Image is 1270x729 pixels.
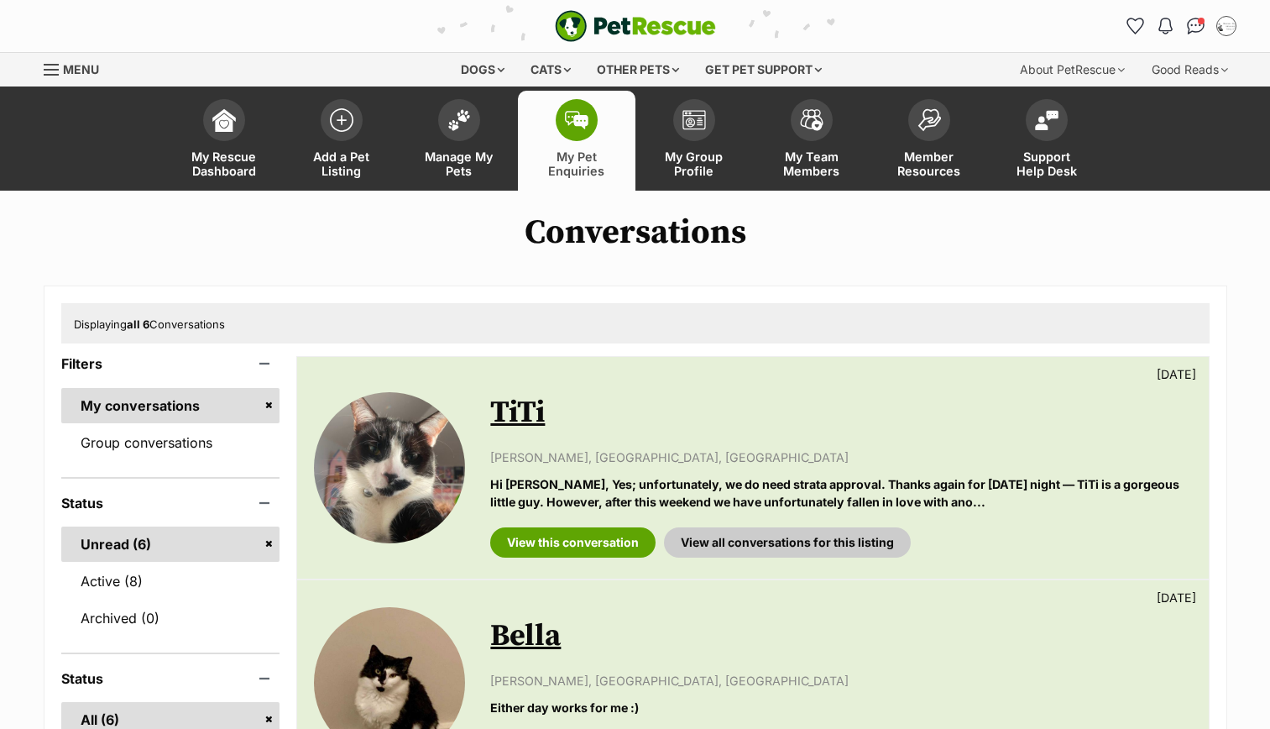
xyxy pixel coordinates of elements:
p: [DATE] [1157,365,1196,383]
a: Archived (0) [61,601,280,636]
img: chat-41dd97257d64d25036548639549fe6c8038ab92f7586957e7f3b1b290dea8141.svg [1187,18,1205,34]
header: Status [61,671,280,686]
p: [PERSON_NAME], [GEOGRAPHIC_DATA], [GEOGRAPHIC_DATA] [490,448,1191,466]
span: My Rescue Dashboard [186,149,262,178]
img: logo-e224e6f780fb5917bec1dbf3a21bbac754714ae5b6737aabdf751b685950b380.svg [555,10,716,42]
a: My Pet Enquiries [518,91,635,191]
div: Get pet support [693,53,834,87]
ul: Account quick links [1122,13,1240,39]
div: Good Reads [1140,53,1240,87]
a: View this conversation [490,527,656,558]
img: manage-my-pets-icon-02211641906a0b7f246fdf0571729dbe1e7629f14944591b6c1af311fb30b64b.svg [447,109,471,131]
div: Other pets [585,53,691,87]
a: Bella [490,617,561,655]
span: Manage My Pets [421,149,497,178]
a: Unread (6) [61,527,280,562]
a: Add a Pet Listing [283,91,400,191]
strong: all 6 [127,317,149,331]
p: [PERSON_NAME], [GEOGRAPHIC_DATA], [GEOGRAPHIC_DATA] [490,672,1191,690]
a: Manage My Pets [400,91,518,191]
p: [DATE] [1157,589,1196,606]
img: pet-enquiries-icon-7e3ad2cf08bfb03b45e93fb7055b45f3efa6380592205ae92323e6603595dc1f.svg [565,111,588,129]
a: View all conversations for this listing [664,527,911,558]
a: My Group Profile [635,91,753,191]
a: TiTi [490,394,545,432]
img: dashboard-icon-eb2f2d2d3e046f16d808141f083e7271f6b2e854fb5c12c21221c1fb7104beca.svg [212,108,236,132]
a: My Team Members [753,91,870,191]
a: PetRescue [555,10,716,42]
a: Support Help Desk [988,91,1105,191]
span: My Team Members [774,149,849,178]
a: Menu [44,53,111,83]
span: Support Help Desk [1009,149,1084,178]
img: team-members-icon-5396bd8760b3fe7c0b43da4ab00e1e3bb1a5d9ba89233759b79545d2d3fc5d0d.svg [800,109,823,131]
span: My Group Profile [656,149,732,178]
header: Filters [61,356,280,371]
a: My Rescue Dashboard [165,91,283,191]
a: Conversations [1183,13,1210,39]
p: Either day works for me :) [490,699,1191,716]
p: Hi [PERSON_NAME], Yes; unfortunately, we do need strata approval. Thanks again for [DATE] night —... [490,475,1191,511]
img: Tania Katsanis profile pic [1218,18,1235,34]
a: Member Resources [870,91,988,191]
div: Cats [519,53,583,87]
span: Displaying Conversations [74,317,225,331]
div: Dogs [449,53,516,87]
a: Group conversations [61,425,280,460]
span: Menu [63,62,99,76]
a: Favourites [1122,13,1149,39]
div: About PetRescue [1008,53,1137,87]
img: notifications-46538b983faf8c2785f20acdc204bb7945ddae34d4c08c2a6579f10ce5e182be.svg [1158,18,1172,34]
img: group-profile-icon-3fa3cf56718a62981997c0bc7e787c4b2cf8bcc04b72c1350f741eb67cf2f40e.svg [682,110,706,130]
img: member-resources-icon-8e73f808a243e03378d46382f2149f9095a855e16c252ad45f914b54edf8863c.svg [917,108,941,131]
header: Status [61,496,280,511]
img: help-desk-icon-fdf02630f3aa405de69fd3d07c3f3aa587a6932b1a1747fa1d2bba05be0121f9.svg [1035,110,1058,130]
img: TiTi [314,392,465,543]
img: add-pet-listing-icon-0afa8454b4691262ce3f59096e99ab1cd57d4a30225e0717b998d2c9b9846f56.svg [330,108,353,132]
button: My account [1213,13,1240,39]
span: My Pet Enquiries [539,149,614,178]
a: My conversations [61,388,280,423]
span: Add a Pet Listing [304,149,379,178]
a: Active (8) [61,564,280,599]
button: Notifications [1152,13,1179,39]
span: Member Resources [891,149,967,178]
